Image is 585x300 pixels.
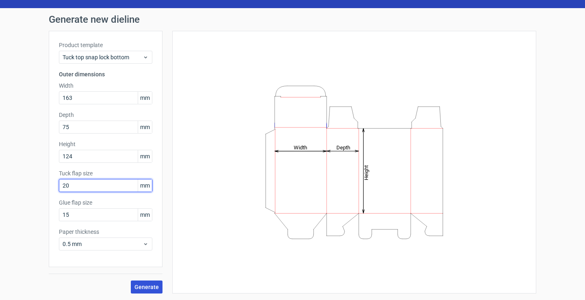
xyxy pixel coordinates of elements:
span: 0.5 mm [63,240,143,248]
tspan: Height [363,165,369,180]
label: Glue flap size [59,199,152,207]
span: mm [138,209,152,221]
h1: Generate new dieline [49,15,536,24]
span: Tuck top snap lock bottom [63,53,143,61]
label: Depth [59,111,152,119]
span: mm [138,150,152,162]
label: Tuck flap size [59,169,152,177]
tspan: Depth [336,144,350,150]
button: Generate [131,281,162,294]
label: Paper thickness [59,228,152,236]
span: mm [138,92,152,104]
label: Height [59,140,152,148]
span: mm [138,179,152,192]
label: Width [59,82,152,90]
span: mm [138,121,152,133]
h3: Outer dimensions [59,70,152,78]
span: Generate [134,284,159,290]
label: Product template [59,41,152,49]
tspan: Width [294,144,307,150]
